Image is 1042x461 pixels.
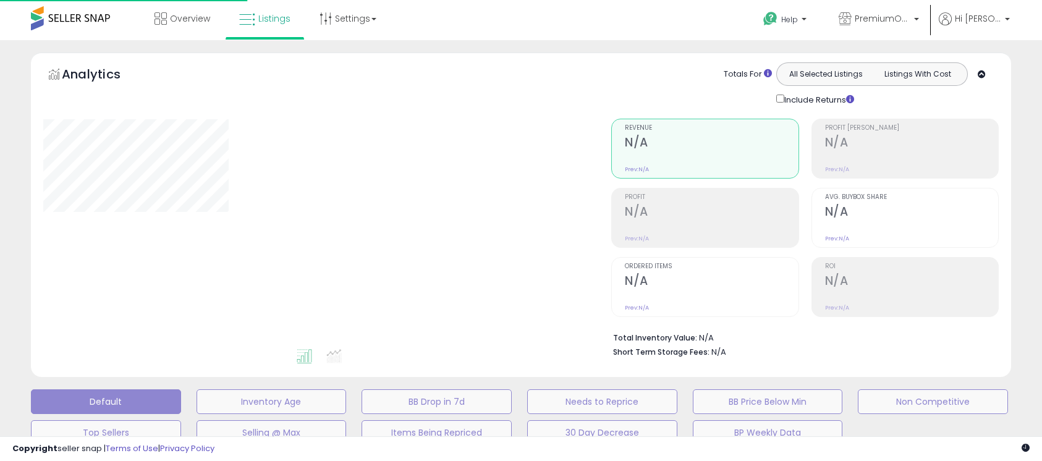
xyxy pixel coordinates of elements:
[106,442,158,454] a: Terms of Use
[855,12,910,25] span: PremiumOutdoorGrills
[763,11,778,27] i: Get Help
[170,12,210,25] span: Overview
[711,346,726,358] span: N/A
[825,135,998,152] h2: N/A
[197,420,347,445] button: Selling @ Max
[625,263,798,270] span: Ordered Items
[625,194,798,201] span: Profit
[825,166,849,173] small: Prev: N/A
[939,12,1010,40] a: Hi [PERSON_NAME]
[955,12,1001,25] span: Hi [PERSON_NAME]
[825,274,998,290] h2: N/A
[160,442,214,454] a: Privacy Policy
[197,389,347,414] button: Inventory Age
[62,66,145,86] h5: Analytics
[31,389,181,414] button: Default
[753,2,819,40] a: Help
[625,166,649,173] small: Prev: N/A
[625,304,649,311] small: Prev: N/A
[693,420,843,445] button: BP Weekly Data
[362,389,512,414] button: BB Drop in 7d
[12,443,214,455] div: seller snap | |
[825,205,998,221] h2: N/A
[362,420,512,445] button: Items Being Repriced
[858,389,1008,414] button: Non Competitive
[825,235,849,242] small: Prev: N/A
[825,125,998,132] span: Profit [PERSON_NAME]
[613,329,989,344] li: N/A
[724,69,772,80] div: Totals For
[825,194,998,201] span: Avg. Buybox Share
[825,263,998,270] span: ROI
[12,442,57,454] strong: Copyright
[871,66,964,82] button: Listings With Cost
[625,235,649,242] small: Prev: N/A
[625,125,798,132] span: Revenue
[625,135,798,152] h2: N/A
[825,304,849,311] small: Prev: N/A
[613,347,709,357] b: Short Term Storage Fees:
[31,420,181,445] button: Top Sellers
[258,12,290,25] span: Listings
[693,389,843,414] button: BB Price Below Min
[625,205,798,221] h2: N/A
[780,66,872,82] button: All Selected Listings
[625,274,798,290] h2: N/A
[613,332,697,343] b: Total Inventory Value:
[781,14,798,25] span: Help
[767,92,869,106] div: Include Returns
[527,420,677,445] button: 30 Day Decrease
[527,389,677,414] button: Needs to Reprice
